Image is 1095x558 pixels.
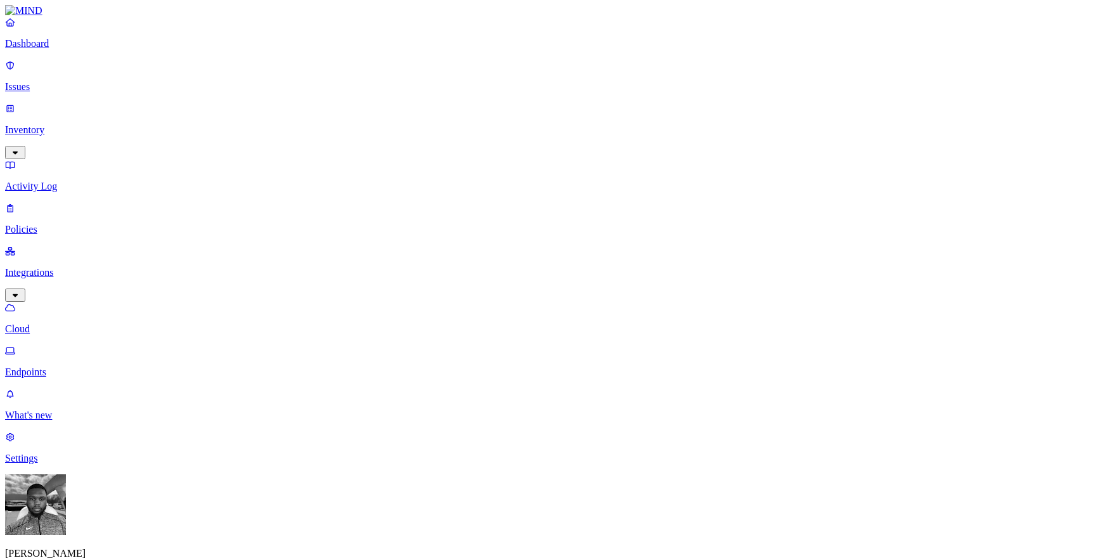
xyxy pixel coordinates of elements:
[5,5,42,16] img: MIND
[5,5,1090,16] a: MIND
[5,181,1090,192] p: Activity Log
[5,103,1090,157] a: Inventory
[5,124,1090,136] p: Inventory
[5,345,1090,378] a: Endpoints
[5,431,1090,464] a: Settings
[5,323,1090,335] p: Cloud
[5,38,1090,49] p: Dashboard
[5,453,1090,464] p: Settings
[5,267,1090,278] p: Integrations
[5,410,1090,421] p: What's new
[5,388,1090,421] a: What's new
[5,367,1090,378] p: Endpoints
[5,474,66,535] img: Cameron White
[5,202,1090,235] a: Policies
[5,302,1090,335] a: Cloud
[5,81,1090,93] p: Issues
[5,224,1090,235] p: Policies
[5,16,1090,49] a: Dashboard
[5,245,1090,300] a: Integrations
[5,159,1090,192] a: Activity Log
[5,60,1090,93] a: Issues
